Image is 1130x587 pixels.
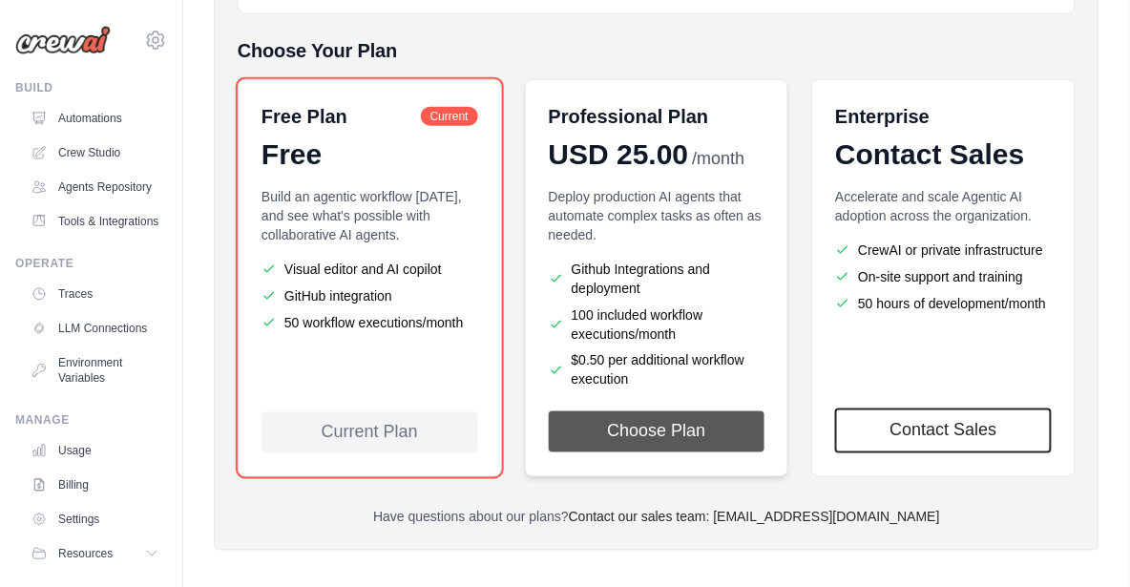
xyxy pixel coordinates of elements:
a: Agents Repository [23,172,167,202]
a: Automations [23,103,167,134]
span: /month [692,146,744,172]
li: 50 workflow executions/month [262,313,478,332]
a: Traces [23,279,167,309]
li: GitHub integration [262,286,478,305]
li: Visual editor and AI copilot [262,260,478,279]
li: CrewAI or private infrastructure [835,241,1052,260]
h6: Enterprise [835,103,1052,130]
span: Current [421,107,478,126]
li: On-site support and training [835,267,1052,286]
span: Resources [58,546,113,561]
a: Environment Variables [23,347,167,393]
p: Build an agentic workflow [DATE], and see what's possible with collaborative AI agents. [262,187,478,244]
a: LLM Connections [23,313,167,344]
li: Github Integrations and deployment [549,260,765,298]
button: Choose Plan [549,411,765,452]
p: Accelerate and scale Agentic AI adoption across the organization. [835,187,1052,225]
a: Billing [23,470,167,500]
p: Deploy production AI agents that automate complex tasks as often as needed. [549,187,765,244]
h6: Professional Plan [549,103,709,130]
div: Operate [15,256,167,271]
h6: Free Plan [262,103,347,130]
span: USD 25.00 [549,137,689,172]
div: Manage [15,412,167,428]
a: Settings [23,504,167,535]
div: Contact Sales [835,137,1052,172]
a: Crew Studio [23,137,167,168]
div: Build [15,80,167,95]
img: Logo [15,26,111,54]
p: Have questions about our plans? [238,508,1076,527]
h5: Choose Your Plan [238,37,1076,64]
a: Tools & Integrations [23,206,167,237]
li: $0.50 per additional workflow execution [549,351,765,389]
div: Current Plan [262,412,478,453]
div: Free [262,137,478,172]
a: Contact Sales [835,409,1052,453]
li: 50 hours of development/month [835,294,1052,313]
a: Usage [23,435,167,466]
a: Contact our sales team: [EMAIL_ADDRESS][DOMAIN_NAME] [569,510,940,525]
li: 100 included workflow executions/month [549,305,765,344]
button: Resources [23,538,167,569]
